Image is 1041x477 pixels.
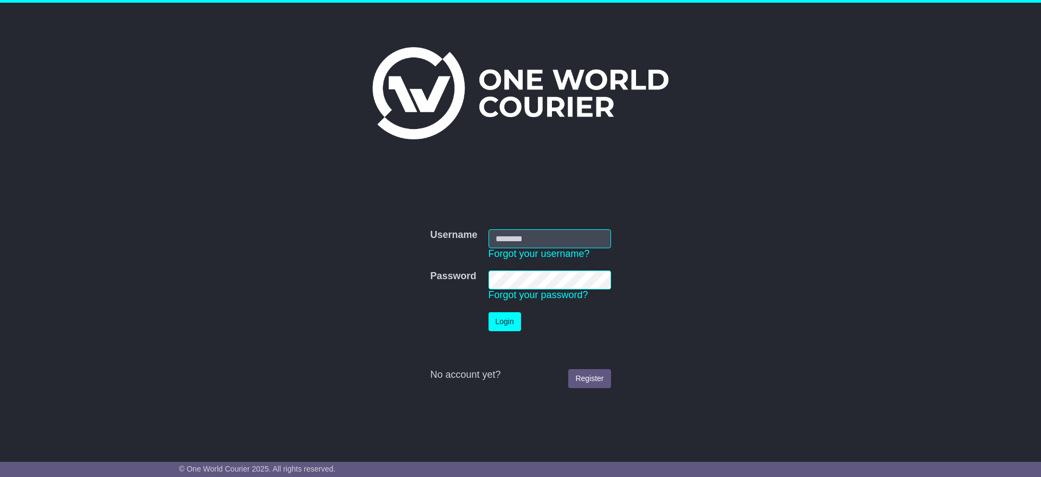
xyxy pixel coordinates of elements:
button: Login [489,312,521,331]
label: Password [430,270,476,282]
a: Forgot your password? [489,289,588,300]
label: Username [430,229,477,241]
div: No account yet? [430,369,611,381]
img: One World [372,47,669,139]
a: Register [568,369,611,388]
span: © One World Courier 2025. All rights reserved. [179,465,336,473]
a: Forgot your username? [489,248,590,259]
